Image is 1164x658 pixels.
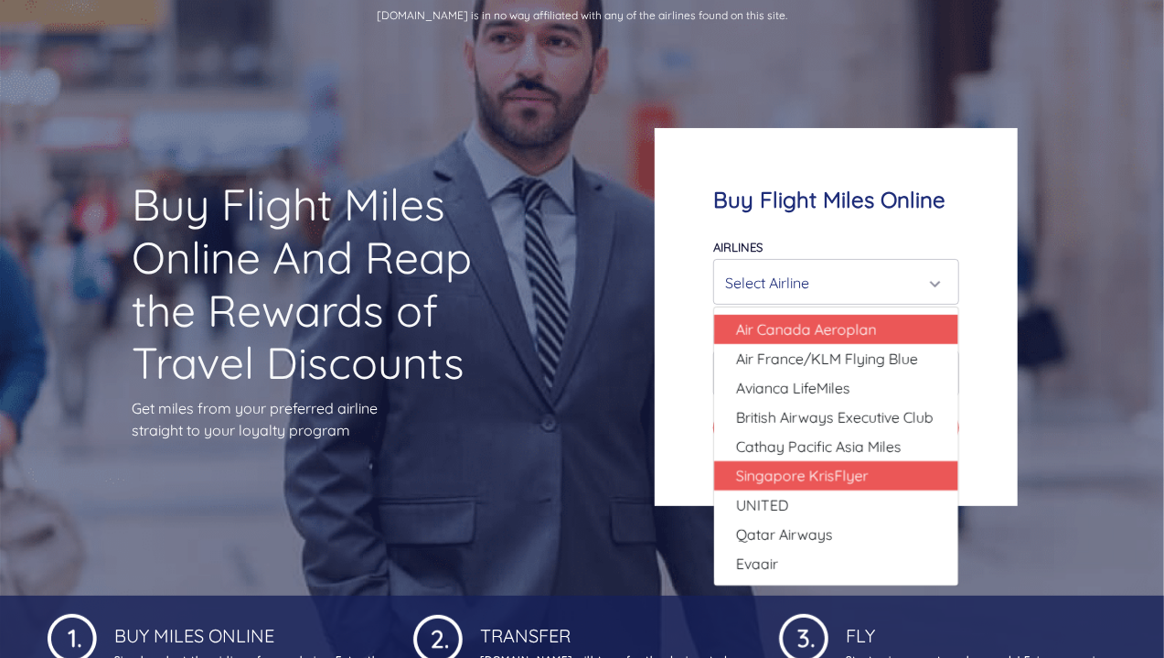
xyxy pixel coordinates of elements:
[736,377,850,399] span: Avianca LifeMiles
[736,465,869,487] span: Singapore KrisFlyer
[725,265,936,300] div: Select Airline
[736,553,778,575] span: Evaair
[112,610,386,647] h4: Buy Miles Online
[736,348,918,370] span: Air France/KLM Flying Blue
[736,318,877,340] span: Air Canada Aeroplan
[736,406,934,428] span: British Airways Executive Club
[713,259,959,305] button: Select Airline
[736,523,833,545] span: Qatar Airways
[713,187,959,213] h4: Buy Flight Miles Online
[132,397,509,441] p: Get miles from your preferred airline straight to your loyalty program
[736,494,789,516] span: UNITED
[843,610,1117,647] h4: Fly
[132,178,509,389] h1: Buy Flight Miles Online And Reap the Rewards of Travel Discounts
[736,436,902,458] span: Cathay Pacific Asia Miles
[713,240,763,254] label: Airlines
[477,610,752,647] h4: Transfer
